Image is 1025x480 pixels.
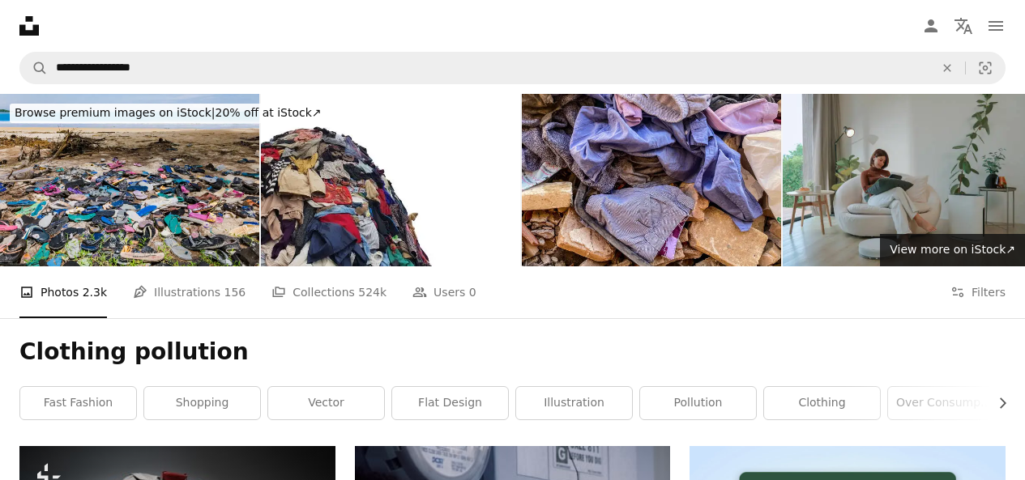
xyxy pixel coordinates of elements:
span: 20% off at iStock ↗ [15,106,322,119]
a: Illustrations 156 [133,266,246,318]
form: Find visuals sitewide [19,52,1006,84]
a: illustration [516,387,632,419]
button: Search Unsplash [20,53,48,83]
button: Language [947,10,980,42]
span: View more on iStock ↗ [890,243,1015,256]
span: 156 [224,283,246,301]
a: View more on iStock↗ [880,234,1025,266]
button: scroll list to the right [988,387,1006,419]
img: large pile stack of textile fabric clothes and shoes. concept of recycling, up cycling, awareness... [261,94,520,266]
a: Log in / Sign up [915,10,947,42]
button: Filters [950,266,1006,318]
span: Browse premium images on iStock | [15,106,215,119]
a: over consumption [888,387,1004,419]
a: Collections 524k [271,266,387,318]
img: Thrown clothing in garbage container [522,94,781,266]
a: pollution [640,387,756,419]
button: Clear [929,53,965,83]
a: Home — Unsplash [19,16,39,36]
a: shopping [144,387,260,419]
a: Users 0 [412,266,476,318]
h1: Clothing pollution [19,338,1006,367]
button: Menu [980,10,1012,42]
span: 524k [358,283,387,301]
a: flat design [392,387,508,419]
a: clothing [764,387,880,419]
button: Visual search [966,53,1005,83]
span: 0 [469,283,476,301]
a: vector [268,387,384,419]
a: fast fashion [20,387,136,419]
